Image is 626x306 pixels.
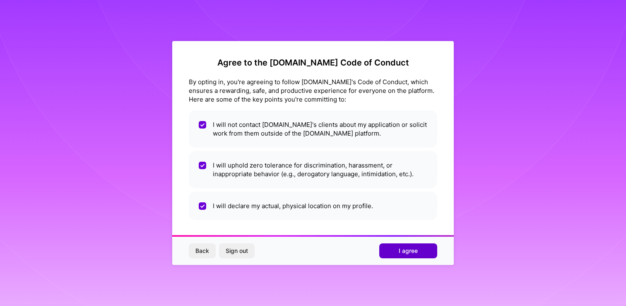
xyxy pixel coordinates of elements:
span: Sign out [226,247,248,255]
button: I agree [379,243,437,258]
span: Back [195,247,209,255]
li: I will not contact [DOMAIN_NAME]'s clients about my application or solicit work from them outside... [189,110,437,148]
li: I will uphold zero tolerance for discrimination, harassment, or inappropriate behavior (e.g., der... [189,151,437,188]
button: Back [189,243,216,258]
div: By opting in, you're agreeing to follow [DOMAIN_NAME]'s Code of Conduct, which ensures a rewardin... [189,78,437,104]
span: I agree [399,247,418,255]
h2: Agree to the [DOMAIN_NAME] Code of Conduct [189,58,437,68]
li: I will declare my actual, physical location on my profile. [189,192,437,220]
button: Sign out [219,243,255,258]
